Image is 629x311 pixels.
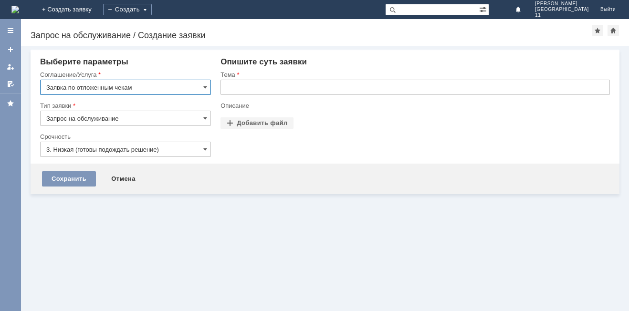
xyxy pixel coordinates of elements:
[11,6,19,13] img: logo
[220,57,307,66] span: Опишите суть заявки
[40,72,209,78] div: Соглашение/Услуга
[479,4,489,13] span: Расширенный поиск
[535,7,589,12] span: [GEOGRAPHIC_DATA]
[535,1,589,7] span: [PERSON_NAME]
[40,57,128,66] span: Выберите параметры
[40,134,209,140] div: Срочность
[11,6,19,13] a: Перейти на домашнюю страницу
[3,59,18,74] a: Мои заявки
[3,42,18,57] a: Создать заявку
[31,31,592,40] div: Запрос на обслуживание / Создание заявки
[103,4,152,15] div: Создать
[220,72,608,78] div: Тема
[220,103,608,109] div: Описание
[40,103,209,109] div: Тип заявки
[535,12,589,18] span: 11
[3,76,18,92] a: Мои согласования
[608,25,619,36] div: Сделать домашней страницей
[592,25,603,36] div: Добавить в избранное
